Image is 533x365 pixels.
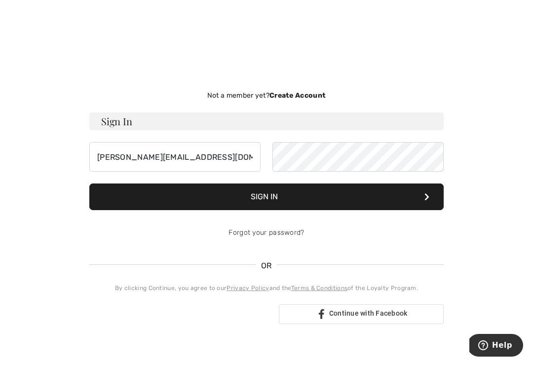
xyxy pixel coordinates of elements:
[269,93,326,101] strong: Create Account
[256,261,277,273] span: OR
[89,285,444,294] div: By clicking Continue, you agree to our and the of the Loyalty Program.
[89,114,444,132] h3: Sign In
[89,305,271,327] div: Sign in with Google. Opens in new tab
[279,306,444,326] a: Continue with Facebook
[227,286,269,293] a: Privacy Policy
[89,92,444,102] div: Not a member yet?
[84,305,276,327] iframe: Sign in with Google Button
[291,286,347,293] a: Terms & Conditions
[228,230,304,238] a: Forgot your password?
[329,311,408,319] span: Continue with Facebook
[89,144,261,173] input: E-mail
[89,185,444,212] button: Sign In
[469,335,523,360] iframe: Opens a widget where you can find more information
